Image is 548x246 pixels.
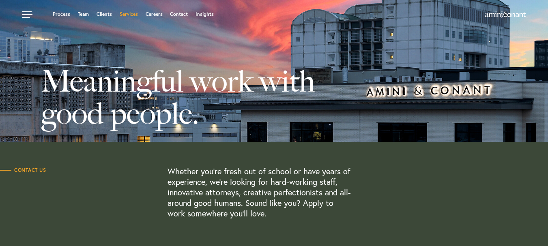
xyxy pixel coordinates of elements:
[97,12,112,17] a: Clients
[196,12,214,17] a: Insights
[485,11,526,18] img: Amini & Conant
[485,12,526,18] a: Home
[168,166,352,219] p: Whether you’re fresh out of school or have years of experience, we’re looking for hard-working st...
[146,12,163,17] a: Careers
[120,12,138,17] a: Services
[53,12,70,17] a: Process
[78,12,89,17] a: Team
[170,12,188,17] a: Contact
